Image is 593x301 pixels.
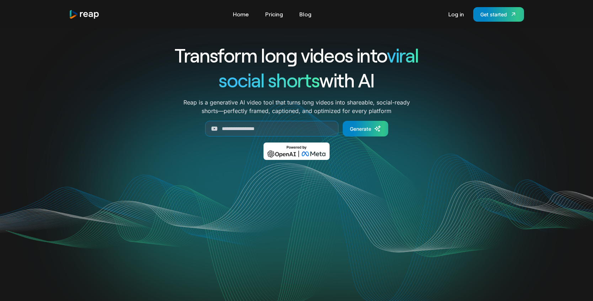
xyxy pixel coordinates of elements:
[219,68,319,91] span: social shorts
[69,10,100,19] img: reap logo
[149,68,444,92] h1: with AI
[229,9,252,20] a: Home
[343,121,388,136] a: Generate
[480,11,507,18] div: Get started
[149,121,444,136] form: Generate Form
[296,9,315,20] a: Blog
[445,9,468,20] a: Log in
[387,43,418,66] span: viral
[263,143,330,160] img: Powered by OpenAI & Meta
[183,98,410,115] p: Reap is a generative AI video tool that turns long videos into shareable, social-ready shorts—per...
[149,43,444,68] h1: Transform long videos into
[69,10,100,19] a: home
[473,7,524,22] a: Get started
[350,125,371,133] div: Generate
[262,9,287,20] a: Pricing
